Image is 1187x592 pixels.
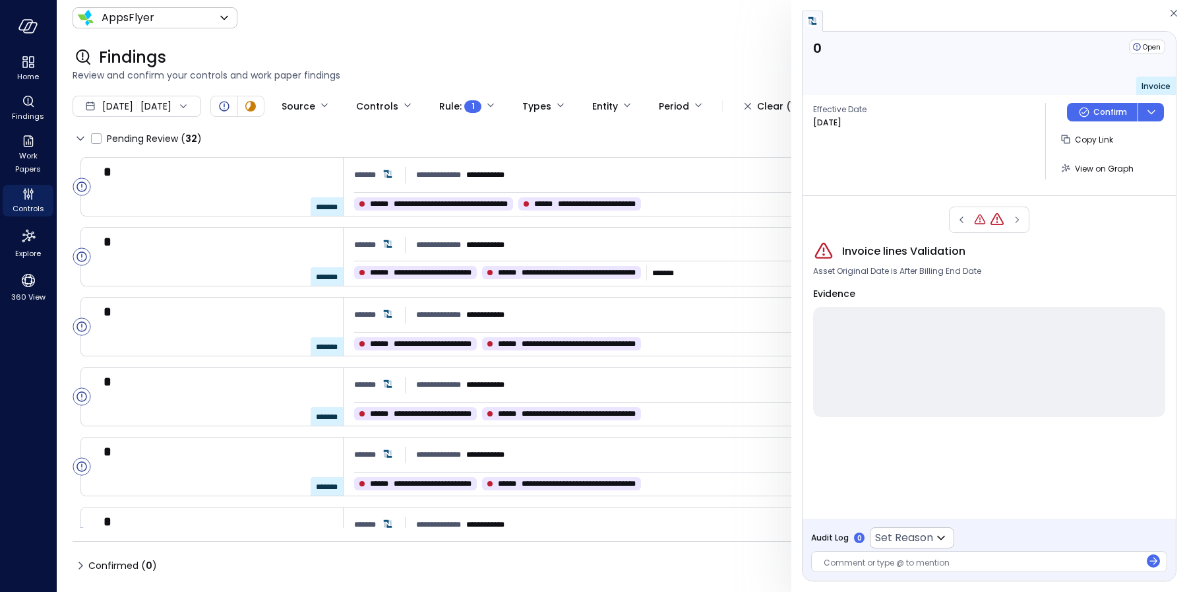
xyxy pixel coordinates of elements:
p: Confirm [1093,106,1127,119]
div: ( ) [181,131,202,146]
span: Work Papers [8,149,48,176]
div: 360 View [3,269,53,305]
div: Source [282,95,315,117]
span: Invoice [1141,81,1171,92]
div: Open [73,247,91,266]
div: In Progress [243,98,259,114]
div: Open [73,317,91,336]
button: Clear (1) [733,95,809,117]
p: AppsFlyer [102,10,154,26]
div: Open [73,387,91,406]
div: Controls [356,95,398,117]
div: Controls [3,185,53,216]
div: Findings [3,92,53,124]
span: Findings [12,110,44,123]
div: Open [73,457,91,476]
div: ( ) [141,558,157,573]
div: Rule : [439,95,481,117]
p: 0 [813,40,822,57]
div: Work Papers [3,132,53,177]
span: 360 View [11,290,46,304]
img: Icon [78,10,94,26]
span: Findings [99,47,166,68]
div: Open [216,98,232,114]
span: Home [17,70,39,83]
span: [DATE] [102,99,133,114]
span: Effective Date [813,103,912,116]
p: Set Reason [875,530,933,546]
div: Open [73,527,91,546]
button: Copy Link [1056,128,1118,150]
span: Asset Original Date is After Billing End Date [813,265,981,278]
div: Open [1129,40,1165,54]
div: Open [73,178,91,196]
span: 1 [472,100,475,113]
div: Entity [592,95,618,117]
span: Invoice lines Validation [842,244,965,259]
p: 0 [857,533,862,543]
span: Copy Link [1075,134,1113,145]
div: Button group with a nested menu [1067,103,1164,121]
div: Explore [3,224,53,261]
div: Home [3,53,53,84]
span: Explore [15,247,41,260]
div: Invoice Item without Installment ID [973,213,987,226]
span: Pending Review [107,128,202,149]
span: View on Graph [1075,163,1134,174]
img: netsuite [806,15,819,28]
div: Period [659,95,689,117]
button: View on Graph [1056,157,1139,180]
span: Review and confirm your controls and work paper findings [73,68,1171,82]
div: Invoice lines Validation [989,212,1005,228]
div: Types [522,95,551,117]
div: Clear (1) [757,98,799,115]
span: Evidence [813,287,855,300]
span: Audit Log [811,531,849,544]
p: [DATE] [813,116,841,129]
span: Controls [13,202,44,215]
span: 32 [185,132,197,145]
button: dropdown-icon-button [1138,103,1164,121]
span: Confirmed [88,555,157,576]
span: 0 [146,559,152,572]
button: Confirm [1067,103,1138,121]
